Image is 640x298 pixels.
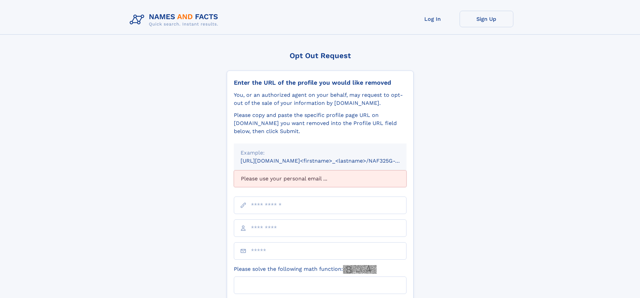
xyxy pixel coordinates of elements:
img: Logo Names and Facts [127,11,224,29]
div: Please copy and paste the specific profile page URL on [DOMAIN_NAME] you want removed into the Pr... [234,111,407,135]
label: Please solve the following math function: [234,265,377,274]
a: Sign Up [460,11,513,27]
div: Please use your personal email ... [234,170,407,187]
div: Example: [241,149,400,157]
div: Enter the URL of the profile you would like removed [234,79,407,86]
div: You, or an authorized agent on your behalf, may request to opt-out of the sale of your informatio... [234,91,407,107]
div: Opt Out Request [227,51,414,60]
a: Log In [406,11,460,27]
small: [URL][DOMAIN_NAME]<firstname>_<lastname>/NAF325G-xxxxxxxx [241,158,419,164]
